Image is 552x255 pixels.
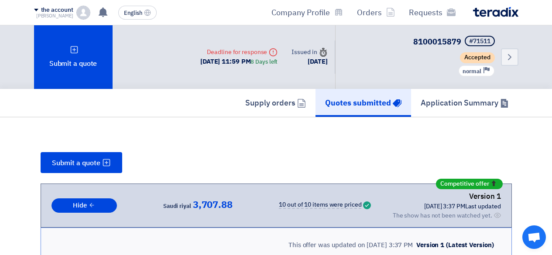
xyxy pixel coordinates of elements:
h5: 8100015879 [413,36,497,48]
font: 8 Days left [250,58,278,66]
font: Accepted [464,53,490,62]
font: Quotes submitted [325,97,391,109]
button: English [118,6,157,20]
font: #71511 [469,37,490,46]
div: Open chat [522,225,546,249]
button: Submit a quote [41,152,122,173]
a: Orders [350,2,402,23]
font: Submit a quote [49,58,97,69]
font: Application Summary [421,97,498,109]
a: Supply orders [236,89,315,117]
font: Competitive offer [440,179,489,188]
font: Supply orders [245,97,295,109]
button: Hide [51,198,117,213]
font: Hide [73,201,87,210]
font: This offer was updated on [DATE] 3:37 PM [288,240,413,250]
a: Requests [402,2,463,23]
font: [DATE] [308,57,327,66]
font: Version 1 [469,191,501,202]
img: profile_test.png [76,6,90,20]
font: 8100015879 [413,36,461,48]
font: 3,707.88 [193,197,233,212]
img: Teradix logo [473,7,518,17]
a: Application Summary [411,89,518,117]
font: Last updated [465,202,501,211]
font: [PERSON_NAME] [36,12,73,20]
font: 10 out of 10 items were priced [279,200,361,209]
font: Submit a quote [52,158,100,168]
font: The show has not been watched yet. [393,211,492,220]
font: English [124,9,142,17]
font: Company Profile [271,7,330,18]
font: Issued in [291,48,317,57]
font: [DATE] 3:37 PM [424,202,465,211]
font: Deadline for response [207,48,267,57]
font: Orders [357,7,382,18]
font: Saudi riyal [163,202,191,210]
font: the account [41,5,73,14]
font: [DATE] 11:59 PM [200,57,251,66]
font: normal [463,67,481,75]
a: Quotes submitted [315,89,411,117]
font: Requests [409,7,442,18]
font: Version 1 (Latest Version) [416,240,494,250]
